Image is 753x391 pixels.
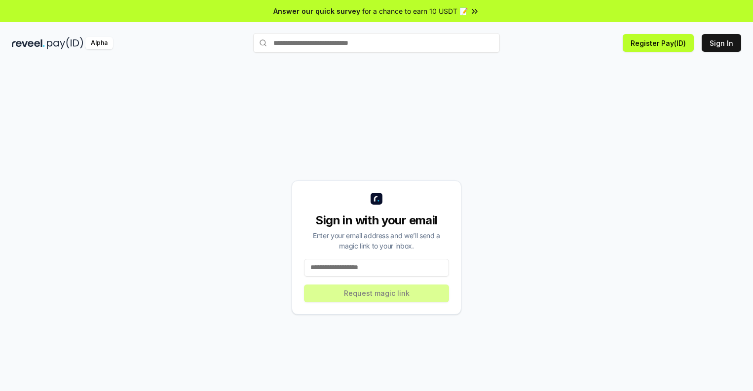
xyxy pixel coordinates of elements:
button: Sign In [702,34,741,52]
span: for a chance to earn 10 USDT 📝 [362,6,468,16]
img: logo_small [371,193,382,205]
img: reveel_dark [12,37,45,49]
div: Enter your email address and we’ll send a magic link to your inbox. [304,230,449,251]
span: Answer our quick survey [273,6,360,16]
div: Sign in with your email [304,213,449,228]
button: Register Pay(ID) [623,34,694,52]
img: pay_id [47,37,83,49]
div: Alpha [85,37,113,49]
